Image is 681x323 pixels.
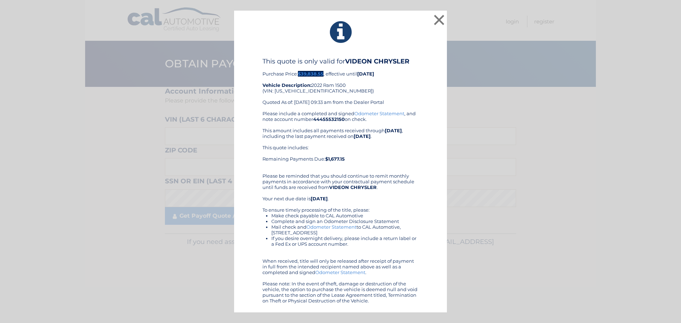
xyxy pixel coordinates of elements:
[298,71,323,77] b: $39,838.55
[315,269,365,275] a: Odometer Statement
[262,111,419,303] div: Please include a completed and signed , and note account number on check. This amount includes al...
[262,57,419,111] div: Purchase Price: , effective until 2022 Ram 1500 (VIN: [US_VEHICLE_IDENTIFICATION_NUMBER]) Quoted ...
[345,57,409,65] b: VIDEON CHRYSLER
[271,218,419,224] li: Complete and sign an Odometer Disclosure Statement
[271,224,419,235] li: Mail check and to CAL Automotive, [STREET_ADDRESS]
[311,196,328,201] b: [DATE]
[262,57,419,65] h4: This quote is only valid for
[325,156,345,162] b: $1,677.15
[262,145,419,167] div: This quote includes: Remaining Payments Due:
[271,213,419,218] li: Make check payable to CAL Automotive
[432,13,446,27] button: ×
[271,235,419,247] li: If you desire overnight delivery, please include a return label or a Fed Ex or UPS account number.
[385,128,402,133] b: [DATE]
[262,82,311,88] strong: Vehicle Description:
[354,111,404,116] a: Odometer Statement
[354,133,371,139] b: [DATE]
[357,71,374,77] b: [DATE]
[306,224,356,230] a: Odometer Statement
[329,184,377,190] b: VIDEON CHRYSLER
[313,116,345,122] b: 44455532150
